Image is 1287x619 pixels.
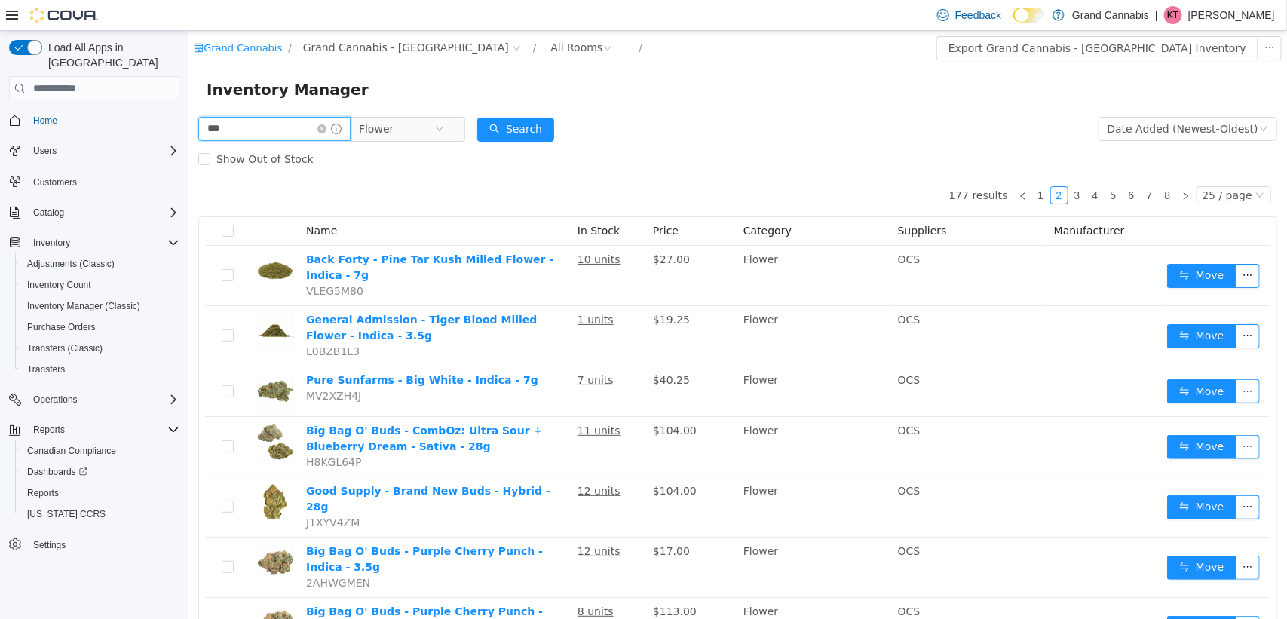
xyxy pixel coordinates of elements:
a: Inventory Count [21,276,97,294]
img: Good Supply - Brand New Buds - Hybrid - 28g hero shot [68,452,106,490]
a: 8 [971,156,988,173]
span: Reports [33,424,65,436]
span: Inventory [27,234,179,252]
button: icon: swapMove [979,348,1048,372]
button: [US_STATE] CCRS [15,504,185,525]
span: Home [33,115,57,127]
span: Canadian Compliance [21,442,179,460]
span: Catalog [33,207,64,219]
img: Big Bag O' Buds - CombOz: Ultra Sour + Blueberry Dream - Sativa - 28g hero shot [68,392,106,430]
button: icon: ellipsis [1047,233,1071,257]
u: 7 units [389,343,425,355]
span: 2AHWGMEN [118,546,182,558]
a: Home [27,112,63,130]
span: Dashboards [21,463,179,481]
li: 5 [916,155,934,173]
i: icon: close-circle [129,93,138,103]
span: $17.00 [464,514,501,526]
span: Suppliers [709,194,758,206]
span: OCS [709,514,732,526]
span: Grand Cannabis - Dunnville [115,8,320,25]
button: icon: ellipsis [1047,293,1071,317]
button: icon: ellipsis [1047,525,1071,549]
button: icon: swapMove [979,525,1048,549]
img: Big Bag O' Buds - Purple Cherry Punch - Indica - 3.5g hero shot [68,513,106,550]
span: OCS [709,343,732,355]
span: / [100,11,103,23]
button: icon: swapMove [979,464,1048,489]
u: 12 units [389,454,432,466]
li: 7 [952,155,970,173]
a: Big Bag O' Buds - CombOz: Ultra Sour + Blueberry Dream - Sativa - 28g [118,394,354,421]
span: $104.00 [464,394,508,406]
span: Reports [27,487,59,499]
span: Users [33,145,57,157]
span: $27.00 [464,222,501,234]
u: 12 units [389,514,432,526]
button: Operations [3,389,185,410]
button: Catalog [27,204,70,222]
a: Big Bag O' Buds - Purple Cherry Punch - Indica - 28g [118,575,354,602]
span: Category [555,194,603,206]
td: Flower [549,507,703,567]
span: Manufacturer [866,194,936,206]
a: [US_STATE] CCRS [21,505,112,523]
button: Users [27,142,63,160]
span: / [450,11,453,23]
button: icon: ellipsis [1047,348,1071,372]
span: Load All Apps in [GEOGRAPHIC_DATA] [42,40,179,70]
button: icon: swapMove [979,293,1048,317]
span: Flower [170,87,205,109]
button: icon: ellipsis [1047,585,1071,609]
button: icon: ellipsis [1047,464,1071,489]
span: Purchase Orders [27,321,96,333]
a: Adjustments (Classic) [21,255,121,273]
button: Reports [3,419,185,440]
a: Inventory Manager (Classic) [21,297,146,315]
a: 4 [899,156,915,173]
p: | [1155,6,1158,24]
button: Reports [27,421,71,439]
span: J1XYV4ZM [118,486,171,498]
span: VLEG5M80 [118,254,175,266]
span: OCS [709,575,732,587]
span: Inventory Count [27,279,91,291]
button: Home [3,109,185,131]
a: 3 [881,156,897,173]
span: Settings [33,539,66,551]
span: Operations [33,394,78,406]
span: Dashboards [27,466,87,478]
span: Users [27,142,179,160]
button: icon: swapMove [979,585,1048,609]
i: icon: down [1067,160,1076,170]
span: L0BZB1L3 [118,314,171,326]
a: Big Bag O' Buds - Purple Cherry Punch - Indica - 3.5g [118,514,354,542]
button: Settings [3,534,185,556]
span: KT [1167,6,1178,24]
i: icon: info-circle [142,93,153,103]
button: icon: swapMove [979,404,1048,428]
button: Purchase Orders [15,317,185,338]
span: Feedback [955,8,1001,23]
span: $104.00 [464,454,508,466]
div: 25 / page [1014,156,1064,173]
span: Customers [27,172,179,191]
button: Adjustments (Classic) [15,253,185,274]
span: Settings [27,535,179,554]
span: Transfers [27,363,65,375]
button: Transfers (Classic) [15,338,185,359]
span: Transfers (Classic) [27,342,103,354]
img: Pure Sunfarms - Big White - Indica - 7g hero shot [68,342,106,379]
span: Inventory Manager (Classic) [27,300,140,312]
a: 2 [863,156,879,173]
button: Canadian Compliance [15,440,185,461]
span: Home [27,111,179,130]
input: Dark Mode [1013,8,1045,23]
li: Next Page [988,155,1007,173]
i: icon: right [993,161,1002,170]
a: General Admission - Tiger Blood Milled Flower - Indica - 3.5g [118,283,348,311]
li: 8 [970,155,988,173]
span: Catalog [27,204,179,222]
span: $40.25 [464,343,501,355]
